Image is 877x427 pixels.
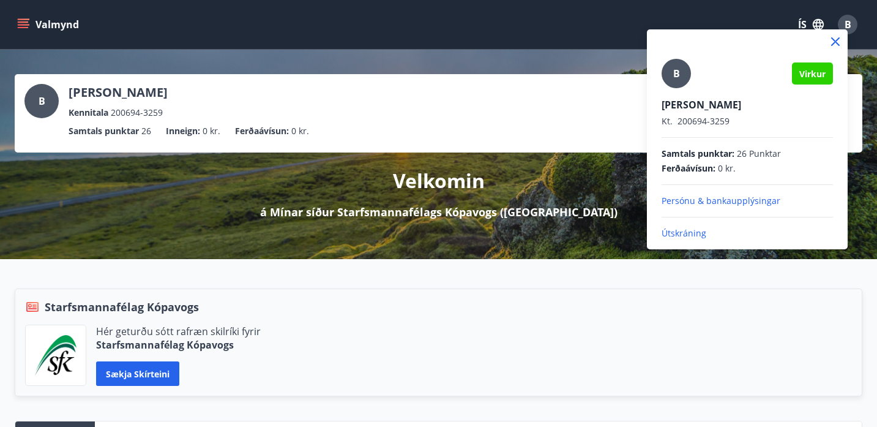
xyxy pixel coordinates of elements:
span: 26 Punktar [737,148,781,160]
p: [PERSON_NAME] [662,98,833,111]
span: B [673,67,680,80]
span: 0 kr. [718,162,736,175]
span: Samtals punktar : [662,148,734,160]
p: 200694-3259 [662,115,833,127]
span: Virkur [799,68,826,80]
span: Kt. [662,115,673,127]
p: Útskráning [662,227,833,240]
p: Persónu & bankaupplýsingar [662,195,833,207]
span: Ferðaávísun : [662,162,715,175]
